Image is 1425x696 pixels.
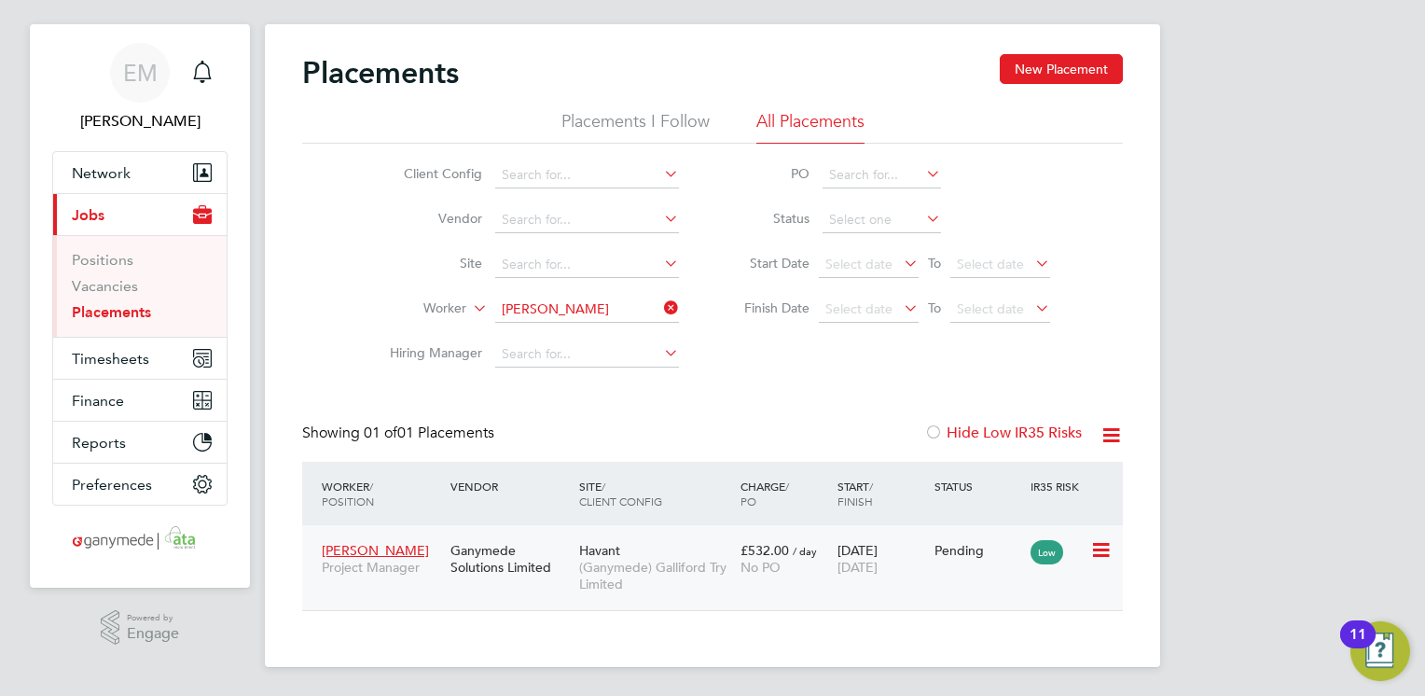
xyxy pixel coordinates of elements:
[72,206,104,224] span: Jobs
[375,344,482,361] label: Hiring Manager
[837,479,873,508] span: / Finish
[957,300,1024,317] span: Select date
[30,24,250,588] nav: Main navigation
[833,469,930,518] div: Start
[72,350,149,368] span: Timesheets
[375,165,482,182] label: Client Config
[52,43,228,132] a: EM[PERSON_NAME]
[72,164,131,182] span: Network
[53,194,227,235] button: Jobs
[726,210,809,227] label: Status
[495,341,679,368] input: Search for...
[495,297,679,323] input: Search for...
[823,162,941,188] input: Search for...
[825,300,892,317] span: Select date
[930,469,1027,503] div: Status
[322,559,441,576] span: Project Manager
[375,210,482,227] label: Vendor
[302,54,459,91] h2: Placements
[922,296,947,320] span: To
[364,424,397,442] span: 01 of
[1349,634,1366,659] div: 11
[922,251,947,275] span: To
[726,299,809,316] label: Finish Date
[302,424,498,443] div: Showing
[495,207,679,233] input: Search for...
[375,255,482,271] label: Site
[740,479,789,508] span: / PO
[53,422,227,463] button: Reports
[793,544,817,558] span: / day
[67,524,214,554] img: ganymedesolutions-logo-retina.png
[726,165,809,182] label: PO
[823,207,941,233] input: Select one
[359,299,466,318] label: Worker
[53,235,227,337] div: Jobs
[52,524,228,554] a: Go to home page
[52,110,228,132] span: Emma Malvenan
[72,392,124,410] span: Finance
[561,110,710,144] li: Placements I Follow
[322,479,374,508] span: / Position
[127,610,179,626] span: Powered by
[72,277,138,295] a: Vacancies
[72,303,151,321] a: Placements
[579,559,731,592] span: (Ganymede) Galliford Try Limited
[934,542,1022,559] div: Pending
[53,464,227,505] button: Preferences
[123,61,158,85] span: EM
[574,469,736,518] div: Site
[736,469,833,518] div: Charge
[1026,469,1090,503] div: IR35 Risk
[1350,621,1410,681] button: Open Resource Center, 11 new notifications
[322,542,429,559] span: [PERSON_NAME]
[495,162,679,188] input: Search for...
[837,559,878,576] span: [DATE]
[364,424,494,442] span: 01 Placements
[726,255,809,271] label: Start Date
[957,256,1024,272] span: Select date
[53,152,227,193] button: Network
[446,469,574,503] div: Vendor
[317,469,446,518] div: Worker
[1031,540,1063,564] span: Low
[53,380,227,421] button: Finance
[833,533,930,585] div: [DATE]
[317,532,1123,548] a: [PERSON_NAME]Project ManagerGanymede Solutions LimitedHavant(Ganymede) Galliford Try Limited£532....
[127,626,179,642] span: Engage
[495,252,679,278] input: Search for...
[579,479,662,508] span: / Client Config
[756,110,865,144] li: All Placements
[72,476,152,494] span: Preferences
[101,610,180,646] a: Powered byEngage
[740,542,789,559] span: £532.00
[924,424,1082,442] label: Hide Low IR35 Risks
[72,251,133,269] a: Positions
[740,559,781,576] span: No PO
[72,434,126,452] span: Reports
[53,338,227,379] button: Timesheets
[825,256,892,272] span: Select date
[579,542,620,559] span: Havant
[1000,54,1123,84] button: New Placement
[446,533,574,585] div: Ganymede Solutions Limited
